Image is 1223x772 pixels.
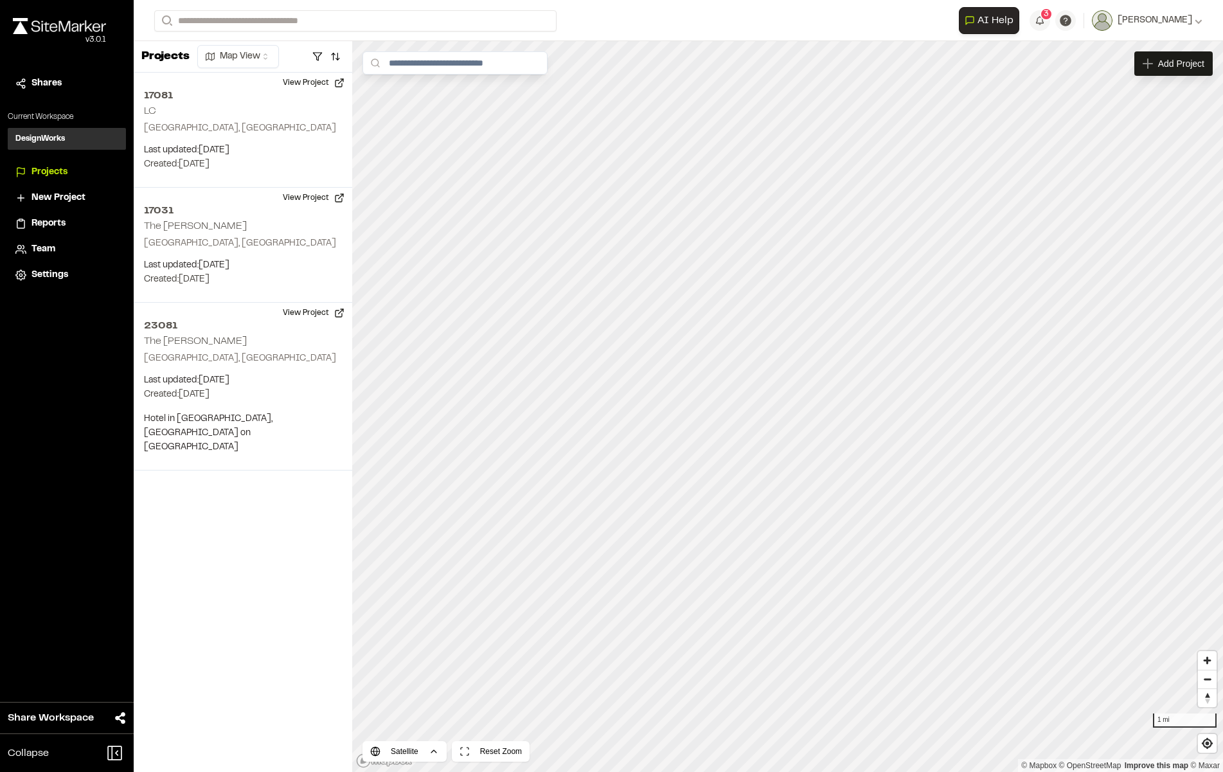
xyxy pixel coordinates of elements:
p: Last updated: [DATE] [144,373,342,388]
p: [GEOGRAPHIC_DATA], [GEOGRAPHIC_DATA] [144,352,342,366]
span: 3 [1044,8,1049,20]
span: Team [31,242,55,256]
h2: The [PERSON_NAME] [144,337,247,346]
span: Reports [31,217,66,231]
img: User [1092,10,1112,31]
img: rebrand.png [13,18,106,34]
p: Current Workspace [8,111,126,123]
h2: 23081 [144,318,342,334]
p: Created: [DATE] [144,157,342,172]
button: Search [154,10,177,31]
span: Settings [31,268,68,282]
h3: DesignWorks [15,133,65,145]
button: Zoom out [1198,670,1217,688]
span: Reset bearing to north [1198,689,1217,707]
a: New Project [15,191,118,205]
p: [GEOGRAPHIC_DATA], [GEOGRAPHIC_DATA] [144,237,342,251]
span: [PERSON_NAME] [1118,13,1192,28]
p: [GEOGRAPHIC_DATA], [GEOGRAPHIC_DATA] [144,121,342,136]
span: AI Help [978,13,1013,28]
p: Created: [DATE] [144,273,342,287]
button: Reset bearing to north [1198,688,1217,707]
h2: 17031 [144,203,342,219]
span: Add Project [1158,57,1204,70]
p: Projects [141,48,190,66]
button: [PERSON_NAME] [1092,10,1202,31]
a: Maxar [1190,761,1220,770]
button: Satellite [362,741,447,762]
a: OpenStreetMap [1059,761,1121,770]
span: Shares [31,76,62,91]
h2: 17081 [144,88,342,103]
div: Oh geez...please don't... [13,34,106,46]
a: Map feedback [1125,761,1188,770]
p: Last updated: [DATE] [144,258,342,273]
canvas: Map [352,41,1223,772]
span: Share Workspace [8,710,94,726]
a: Team [15,242,118,256]
button: Find my location [1198,734,1217,753]
a: Shares [15,76,118,91]
h2: The [PERSON_NAME] [144,222,247,231]
a: Settings [15,268,118,282]
button: Open AI Assistant [959,7,1019,34]
a: Mapbox [1021,761,1057,770]
span: Projects [31,165,67,179]
a: Reports [15,217,118,231]
button: Reset Zoom [452,741,530,762]
button: Zoom in [1198,651,1217,670]
p: Last updated: [DATE] [144,143,342,157]
div: Open AI Assistant [959,7,1024,34]
span: Collapse [8,746,49,761]
button: 3 [1030,10,1050,31]
a: Projects [15,165,118,179]
p: Hotel in [GEOGRAPHIC_DATA], [GEOGRAPHIC_DATA] on [GEOGRAPHIC_DATA] [144,412,342,454]
span: New Project [31,191,85,205]
button: View Project [275,73,352,93]
button: View Project [275,303,352,323]
a: Mapbox logo [356,753,413,768]
p: Created: [DATE] [144,388,342,402]
div: 1 mi [1153,714,1217,728]
button: View Project [275,188,352,208]
h2: LC [144,107,156,116]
